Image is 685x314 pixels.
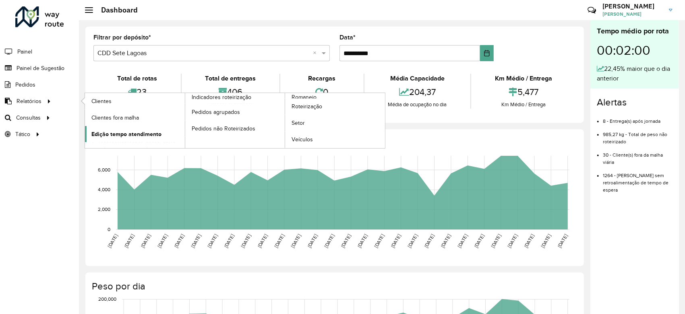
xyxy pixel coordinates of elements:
[85,126,185,142] a: Edição tempo atendimento
[603,166,673,194] li: 1264 - [PERSON_NAME] sem retroalimentação de tempo de espera
[123,233,135,249] text: [DATE]
[95,83,179,101] div: 23
[85,109,185,126] a: Clientes fora malha
[583,2,600,19] a: Contato Rápido
[282,74,362,83] div: Recargas
[292,135,313,144] span: Veículos
[157,233,168,249] text: [DATE]
[373,233,385,249] text: [DATE]
[98,167,110,172] text: 6,000
[91,97,112,105] span: Clientes
[185,104,285,120] a: Pedidos agrupados
[15,81,35,89] span: Pedidos
[292,119,305,127] span: Setor
[597,37,673,64] div: 00:02:00
[357,233,368,249] text: [DATE]
[306,233,318,249] text: [DATE]
[507,233,518,249] text: [DATE]
[93,6,138,14] h2: Dashboard
[407,233,418,249] text: [DATE]
[93,33,151,42] label: Filtrar por depósito
[192,93,251,101] span: Indicadores roteirização
[240,233,252,249] text: [DATE]
[557,233,568,249] text: [DATE]
[292,93,317,101] span: Romaneio
[524,233,535,249] text: [DATE]
[15,130,30,138] span: Tático
[366,74,469,83] div: Média Capacidade
[540,233,552,249] text: [DATE]
[192,108,240,116] span: Pedidos agrupados
[473,74,574,83] div: Km Médio / Entrega
[340,233,352,249] text: [DATE]
[597,26,673,37] div: Tempo médio por rota
[85,93,285,148] a: Indicadores roteirização
[390,233,401,249] text: [DATE]
[290,233,302,249] text: [DATE]
[17,97,41,105] span: Relatórios
[597,64,673,83] div: 22,45% maior que o dia anterior
[457,233,468,249] text: [DATE]
[273,233,285,249] text: [DATE]
[366,83,469,101] div: 204,37
[91,114,139,122] span: Clientes fora malha
[257,233,268,249] text: [DATE]
[423,233,435,249] text: [DATE]
[602,10,663,18] span: [PERSON_NAME]
[602,2,663,10] h3: [PERSON_NAME]
[285,99,385,115] a: Roteirização
[91,130,161,138] span: Edição tempo atendimento
[285,115,385,131] a: Setor
[490,233,502,249] text: [DATE]
[17,64,64,72] span: Painel de Sugestão
[366,101,469,109] div: Média de ocupação no dia
[17,48,32,56] span: Painel
[140,233,151,249] text: [DATE]
[473,83,574,101] div: 5,477
[285,132,385,148] a: Veículos
[98,187,110,192] text: 4,000
[16,114,41,122] span: Consultas
[603,125,673,145] li: 985,27 kg - Total de peso não roteirizado
[107,233,118,249] text: [DATE]
[185,120,285,136] a: Pedidos não Roteirizados
[108,227,110,232] text: 0
[95,74,179,83] div: Total de rotas
[92,281,576,292] h4: Peso por dia
[85,93,185,109] a: Clientes
[223,233,235,249] text: [DATE]
[192,124,255,133] span: Pedidos não Roteirizados
[184,83,278,101] div: 406
[603,112,673,125] li: 8 - Entrega(s) após jornada
[440,233,452,249] text: [DATE]
[292,102,322,111] span: Roteirização
[173,233,185,249] text: [DATE]
[190,233,202,249] text: [DATE]
[473,101,574,109] div: Km Médio / Entrega
[480,45,494,61] button: Choose Date
[282,83,362,101] div: 0
[473,233,485,249] text: [DATE]
[185,93,385,148] a: Romaneio
[207,233,218,249] text: [DATE]
[339,33,356,42] label: Data
[603,145,673,166] li: 30 - Cliente(s) fora da malha viária
[323,233,335,249] text: [DATE]
[184,74,278,83] div: Total de entregas
[597,97,673,108] h4: Alertas
[98,207,110,212] text: 2,000
[313,48,320,58] span: Clear all
[98,297,116,302] text: 200,000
